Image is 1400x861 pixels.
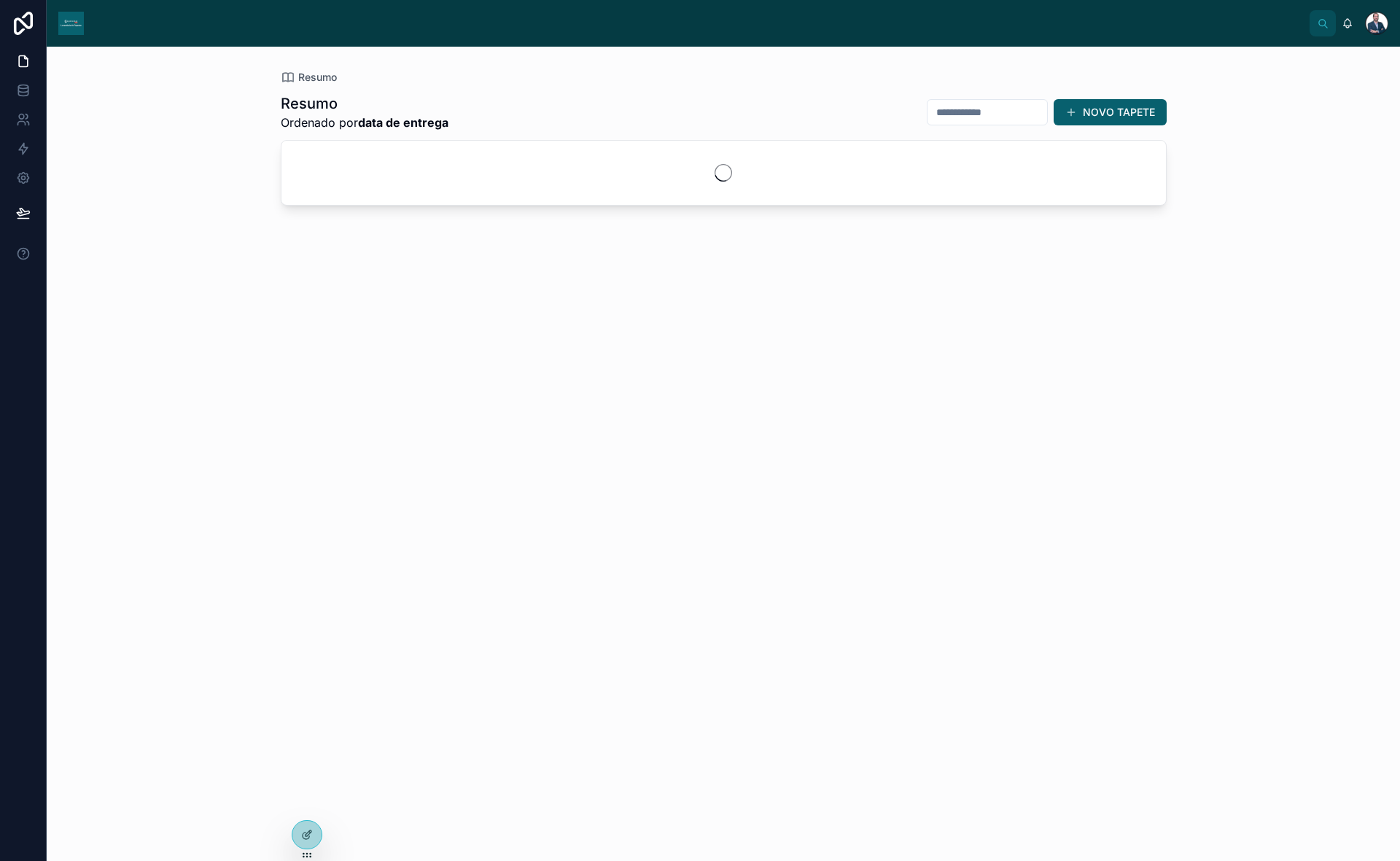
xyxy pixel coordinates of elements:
[281,93,448,114] h1: Resumo
[96,20,1310,26] div: scrollable content
[1054,99,1167,125] button: NOVO TAPETE
[58,12,84,35] img: App logo
[281,70,337,85] a: Resumo
[281,114,448,131] span: Ordenado por
[298,70,337,85] span: Resumo
[358,115,448,130] strong: data de entrega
